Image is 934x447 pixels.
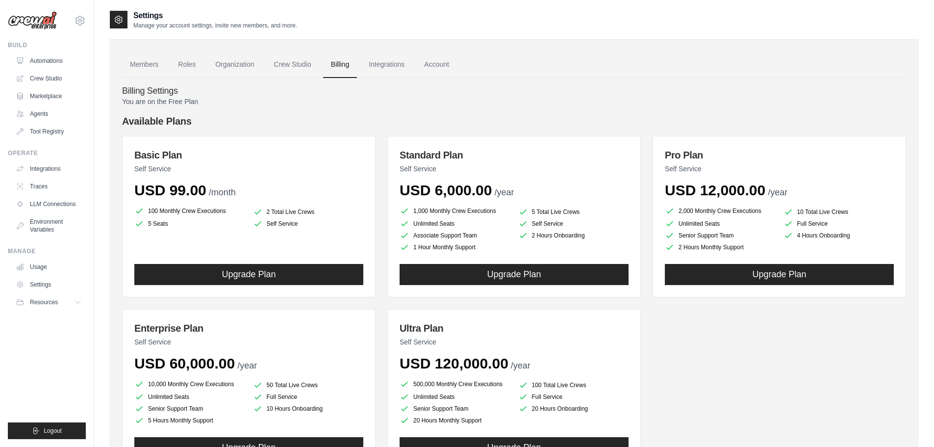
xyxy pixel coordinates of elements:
li: 10 Hours Onboarding [253,404,364,414]
h4: Available Plans [122,114,906,128]
a: Crew Studio [266,52,319,78]
h3: Standard Plan [400,148,629,162]
button: Logout [8,422,86,439]
li: Full Service [518,392,629,402]
div: Operate [8,149,86,157]
li: 10,000 Monthly Crew Executions [134,378,245,390]
a: Roles [170,52,203,78]
li: 5 Seats [134,219,245,229]
li: 20 Hours Monthly Support [400,416,510,425]
span: Logout [44,427,62,435]
span: USD 12,000.00 [665,182,765,198]
li: 2 Hours Monthly Support [665,242,776,252]
div: Manage [8,247,86,255]
a: Settings [12,277,86,292]
span: /year [511,361,530,370]
a: Integrations [361,52,412,78]
li: Senior Support Team [665,231,776,240]
a: Billing [323,52,357,78]
a: Integrations [12,161,86,177]
a: Usage [12,259,86,275]
h3: Ultra Plan [400,321,629,335]
li: Unlimited Seats [134,392,245,402]
li: 500,000 Monthly Crew Executions [400,378,510,390]
img: Logo [8,11,57,30]
p: Self Service [665,164,894,174]
a: Marketplace [12,88,86,104]
a: Organization [207,52,262,78]
li: 2,000 Monthly Crew Executions [665,205,776,217]
a: Members [122,52,166,78]
a: Tool Registry [12,124,86,139]
li: 100 Total Live Crews [518,380,629,390]
p: You are on the Free Plan [122,97,906,106]
li: Senior Support Team [400,404,510,414]
span: USD 99.00 [134,182,206,198]
li: 2 Total Live Crews [253,207,364,217]
h3: Enterprise Plan [134,321,363,335]
p: Self Service [400,164,629,174]
h2: Settings [133,10,297,22]
li: 4 Hours Onboarding [783,231,894,240]
h3: Pro Plan [665,148,894,162]
button: Upgrade Plan [134,264,363,285]
h4: Billing Settings [122,86,906,97]
span: /year [237,361,257,370]
li: 50 Total Live Crews [253,380,364,390]
li: 2 Hours Onboarding [518,231,629,240]
a: Automations [12,53,86,69]
li: 20 Hours Onboarding [518,404,629,414]
a: Traces [12,179,86,194]
li: 1,000 Monthly Crew Executions [400,205,510,217]
button: Upgrade Plan [665,264,894,285]
a: LLM Connections [12,196,86,212]
button: Upgrade Plan [400,264,629,285]
span: USD 6,000.00 [400,182,492,198]
p: Manage your account settings, invite new members, and more. [133,22,297,29]
a: Environment Variables [12,214,86,237]
li: 5 Hours Monthly Support [134,416,245,425]
p: Self Service [400,337,629,347]
li: 1 Hour Monthly Support [400,242,510,252]
li: Self Service [253,219,364,229]
span: /year [494,187,514,197]
li: 10 Total Live Crews [783,207,894,217]
a: Agents [12,106,86,122]
span: USD 120,000.00 [400,355,508,371]
li: 100 Monthly Crew Executions [134,205,245,217]
button: Resources [12,294,86,310]
h3: Basic Plan [134,148,363,162]
li: 5 Total Live Crews [518,207,629,217]
span: /year [768,187,787,197]
a: Crew Studio [12,71,86,86]
li: Self Service [518,219,629,229]
li: Unlimited Seats [665,219,776,229]
li: Associate Support Team [400,231,510,240]
p: Self Service [134,337,363,347]
span: Resources [30,298,58,306]
span: USD 60,000.00 [134,355,235,371]
a: Account [416,52,457,78]
li: Unlimited Seats [400,219,510,229]
li: Full Service [783,219,894,229]
li: Senior Support Team [134,404,245,414]
span: /month [209,187,236,197]
li: Unlimited Seats [400,392,510,402]
div: Build [8,41,86,49]
li: Full Service [253,392,364,402]
p: Self Service [134,164,363,174]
